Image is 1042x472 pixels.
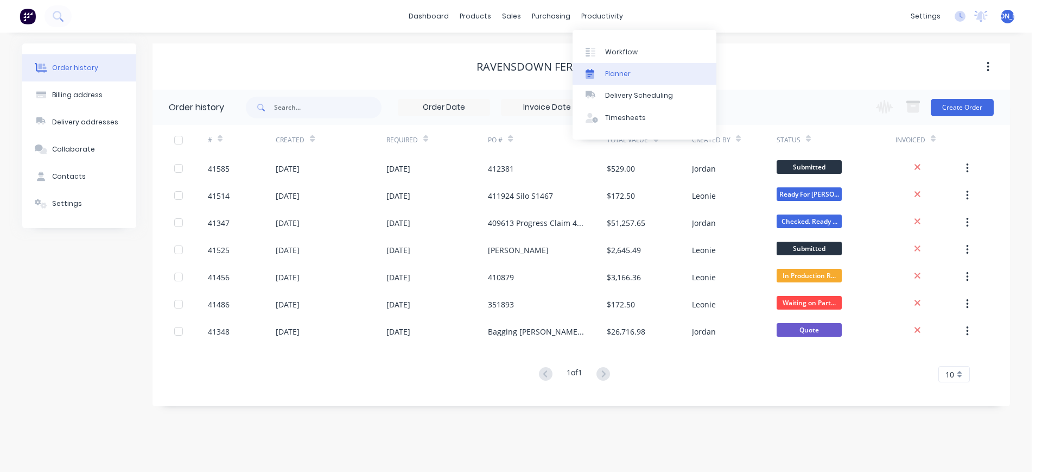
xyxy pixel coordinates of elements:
[476,60,686,73] div: Ravensdown Fertiliser Co-operative
[398,99,490,116] input: Order Date
[386,272,410,283] div: [DATE]
[276,163,300,174] div: [DATE]
[386,125,488,155] div: Required
[386,217,410,229] div: [DATE]
[276,217,300,229] div: [DATE]
[777,215,842,228] span: Checked. Ready ...
[386,244,410,256] div: [DATE]
[208,244,230,256] div: 41525
[573,41,716,62] a: Workflow
[52,172,86,181] div: Contacts
[488,244,549,256] div: [PERSON_NAME]
[208,272,230,283] div: 41456
[905,8,946,24] div: settings
[692,244,716,256] div: Leonie
[573,85,716,106] a: Delivery Scheduling
[501,99,593,116] input: Invoice Date
[777,187,842,201] span: Ready For [PERSON_NAME]
[692,326,716,337] div: Jordan
[573,107,716,129] a: Timesheets
[777,160,842,174] span: Submitted
[607,272,641,283] div: $3,166.36
[276,244,300,256] div: [DATE]
[605,113,646,123] div: Timesheets
[692,299,716,310] div: Leonie
[692,125,777,155] div: Created By
[52,117,118,127] div: Delivery addresses
[208,190,230,202] div: 41514
[607,190,635,202] div: $172.50
[488,299,514,310] div: 351893
[276,125,386,155] div: Created
[276,299,300,310] div: [DATE]
[605,69,631,79] div: Planner
[488,190,553,202] div: 411924 Silo S1467
[497,8,526,24] div: sales
[208,163,230,174] div: 41585
[607,299,635,310] div: $172.50
[22,136,136,163] button: Collaborate
[945,369,954,380] span: 10
[567,367,582,382] div: 1 of 1
[777,269,842,282] span: In Production R...
[386,135,418,145] div: Required
[22,81,136,109] button: Billing address
[607,163,635,174] div: $529.00
[22,190,136,217] button: Settings
[169,101,224,114] div: Order history
[208,135,212,145] div: #
[526,8,576,24] div: purchasing
[386,190,410,202] div: [DATE]
[52,144,95,154] div: Collaborate
[52,63,98,73] div: Order history
[386,326,410,337] div: [DATE]
[777,296,842,310] span: Waiting on Part...
[692,163,716,174] div: Jordan
[488,326,585,337] div: Bagging [PERSON_NAME] Relocation
[208,326,230,337] div: 41348
[607,326,645,337] div: $26,716.98
[276,135,304,145] div: Created
[931,99,994,116] button: Create Order
[52,199,82,209] div: Settings
[605,91,673,100] div: Delivery Scheduling
[488,163,514,174] div: 412381
[386,299,410,310] div: [DATE]
[777,323,842,337] span: Quote
[208,299,230,310] div: 41486
[607,217,645,229] div: $51,257.65
[692,190,716,202] div: Leonie
[386,163,410,174] div: [DATE]
[692,217,716,229] div: Jordan
[274,97,382,118] input: Search...
[276,272,300,283] div: [DATE]
[895,135,925,145] div: Invoiced
[777,135,800,145] div: Status
[20,8,36,24] img: Factory
[982,11,1033,21] span: [PERSON_NAME]
[488,125,607,155] div: PO #
[454,8,497,24] div: products
[52,90,103,100] div: Billing address
[22,163,136,190] button: Contacts
[22,109,136,136] button: Delivery addresses
[692,272,716,283] div: Leonie
[607,244,641,256] div: $2,645.49
[276,326,300,337] div: [DATE]
[777,125,895,155] div: Status
[22,54,136,81] button: Order history
[488,217,585,229] div: 409613 Progress Claim 410759 - Remainder of job
[895,125,963,155] div: Invoiced
[777,242,842,255] span: Submitted
[605,47,638,57] div: Workflow
[276,190,300,202] div: [DATE]
[403,8,454,24] a: dashboard
[208,217,230,229] div: 41347
[488,135,503,145] div: PO #
[576,8,628,24] div: productivity
[208,125,276,155] div: #
[488,272,514,283] div: 410879
[573,63,716,85] a: Planner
